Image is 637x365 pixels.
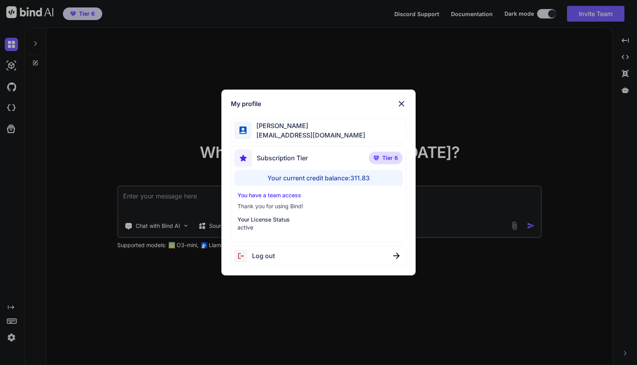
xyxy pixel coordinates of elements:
p: active [237,224,400,231]
img: close [393,253,400,259]
p: You have a team access [237,191,400,199]
img: logout [234,249,252,262]
img: close [397,99,406,108]
span: Subscription Tier [257,153,308,163]
p: Your License Status [237,216,400,224]
img: subscription [234,149,252,167]
span: Log out [252,251,275,260]
span: [PERSON_NAME] [252,121,365,130]
img: premium [374,156,379,160]
div: Your current credit balance: 311.83 [234,170,403,186]
span: Tier 6 [382,154,398,162]
img: profile [239,127,247,134]
span: [EMAIL_ADDRESS][DOMAIN_NAME] [252,130,365,140]
h1: My profile [231,99,261,108]
p: Thank you for using Bind! [237,202,400,210]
